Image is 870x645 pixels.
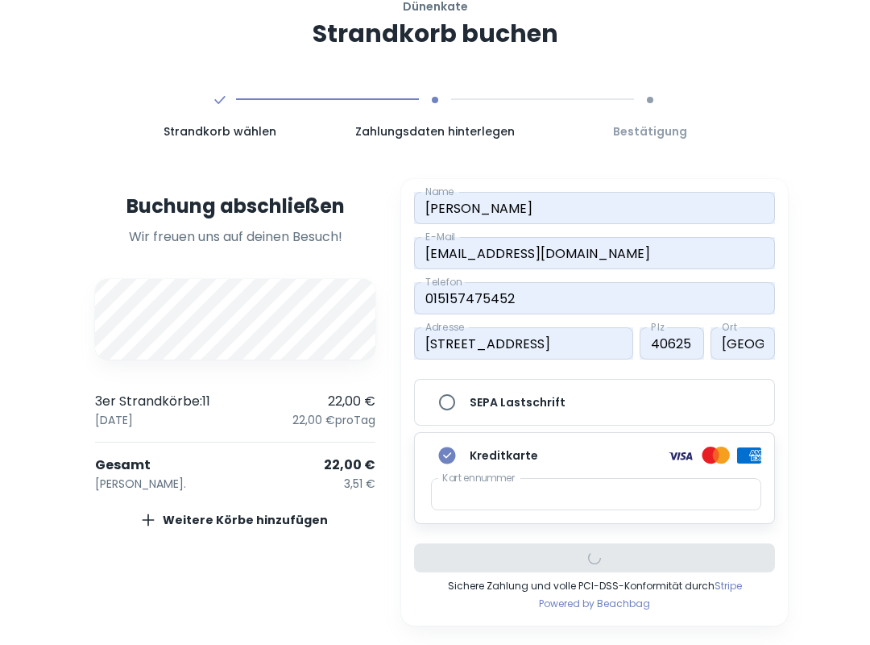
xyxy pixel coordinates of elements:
p: Wir freuen uns auf deinen Besuch! [95,227,375,247]
label: Name [425,185,454,198]
label: Plz [651,320,665,334]
p: 22,00 € [324,456,375,475]
a: Stripe [715,579,742,593]
p: 3er Strandkörbe : 11 [95,392,210,411]
button: Weitere Körbe hinzufügen [95,506,375,535]
label: Kartennummer [442,471,516,485]
p: 22,00 € pro Tag [292,411,375,429]
span: Powered by Beachbag [539,597,650,610]
img: logo card [666,446,695,465]
span: Sichere Zahlung und volle PCI-DSS-Konformität durch [448,572,742,593]
p: 3,51 € [344,475,375,493]
label: Adresse [425,320,464,334]
p: [PERSON_NAME]. [95,475,186,493]
h3: Strandkorb buchen [82,15,788,52]
label: E-Mail [425,230,455,243]
label: Ort [722,320,738,334]
p: [DATE] [95,411,133,429]
a: Powered by Beachbag [539,593,650,613]
img: logo card [737,447,761,464]
span: Strandkorb wählen [119,123,321,140]
label: Telefon [425,275,462,289]
span: Bestätigung [549,123,751,140]
h6: SEPA Lastschrift [470,393,565,411]
h4: Buchung abschließen [95,192,375,221]
span: Zahlungsdaten hinterlegen [334,123,536,140]
img: logo card [702,446,731,465]
iframe: Sicherer Eingaberahmen für Kartenzahlungen [442,486,750,501]
input: Postal code [640,327,704,360]
p: Gesamt [95,456,151,475]
h6: Kreditkarte [470,447,538,464]
p: 22,00 € [328,392,375,411]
